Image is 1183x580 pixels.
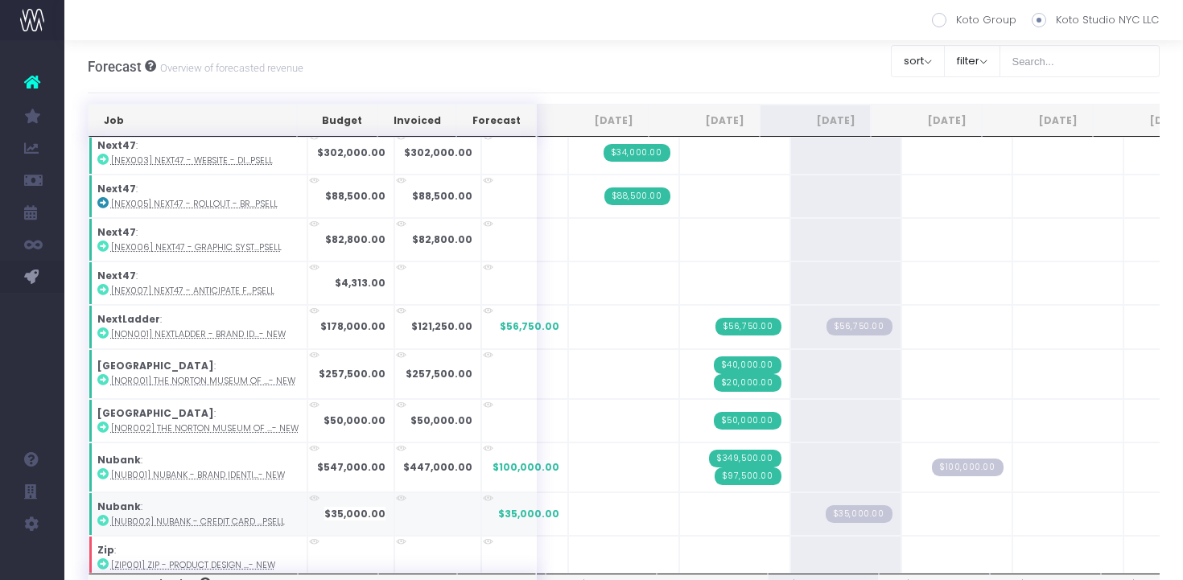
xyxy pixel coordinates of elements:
[111,469,285,481] abbr: [NUB001] Nubank - Brand Identity - Brand - New
[97,500,141,513] strong: Nubank
[111,422,299,434] abbr: [NOR002] The Norton Museum of Art - Website Reskins - Digital - New
[111,285,274,297] abbr: [NEX007] Next47 - Anticipate Failure Book Page Proposal - Brand - Upsell
[88,59,142,75] span: Forecast
[97,138,136,152] strong: Next47
[709,450,781,467] span: Streamtime Invoice: 328 – [NUB001] NuBank - Brand Identity - Brand - New
[89,536,307,579] td: :
[932,12,1016,28] label: Koto Group
[410,413,472,427] strong: $50,000.00
[404,146,472,159] strong: $302,000.00
[715,467,781,485] span: Streamtime Invoice: 324 – [NUB001] NuBank - Brand Identity - Brand - New
[982,105,1093,137] th: Nov 25: activate to sort column ascending
[111,198,278,210] abbr: [NEX005] Next47 - Rollout - Brand - Upsell
[97,543,114,557] strong: Zip
[871,105,982,137] th: Oct 25: activate to sort column ascending
[500,319,559,334] span: $56,750.00
[826,318,892,335] span: Streamtime Draft Invoice: null – Non-Profit NewCo - Brand Identity - Phase 3 (second 50%)
[89,305,307,348] td: :
[932,459,1004,476] span: Streamtime Draft Invoice: null – [NUB001] NuBank - Brand Identity - Brand - New
[319,367,385,380] strong: $257,500.00
[97,406,214,420] strong: [GEOGRAPHIC_DATA]
[89,131,307,175] td: :
[826,505,892,523] span: Streamtime Draft Invoice: 329 – Nubank - Credit Card Design
[456,105,536,137] th: Forecast
[97,359,214,372] strong: [GEOGRAPHIC_DATA]
[714,374,781,392] span: Streamtime Invoice: 333 – [NOR001] The Norton Museum of Art - Brand Identity - Brand - New - 3
[403,460,472,474] strong: $447,000.00
[714,412,781,430] span: Streamtime Invoice: 331 – The Norton Museum of Art - Website Reskins - Digital - New
[324,507,385,520] strong: $35,000.00
[1032,12,1159,28] label: Koto Studio NYC LLC
[714,356,781,374] span: Streamtime Invoice: 332 – [NOR001] The Norton Museum of Art - Brand Identity - Brand - New - 3
[89,399,307,442] td: :
[97,225,136,239] strong: Next47
[297,105,377,137] th: Budget
[89,261,307,305] td: :
[944,45,1000,77] button: filter
[320,319,385,333] strong: $178,000.00
[411,319,472,333] strong: $121,250.00
[406,367,472,380] strong: $257,500.00
[89,175,307,218] td: :
[538,105,649,137] th: Jul 25: activate to sort column ascending
[97,453,141,467] strong: Nubank
[493,460,559,475] span: $100,000.00
[156,59,303,75] small: Overview of forecasted revenue
[324,413,385,427] strong: $50,000.00
[89,442,307,492] td: :
[89,492,307,536] td: :
[760,105,871,137] th: Sep 25: activate to sort column ascending
[649,105,760,137] th: Aug 25: activate to sort column ascending
[111,154,273,167] abbr: [NEX003] Next47 - Website - Digital - Upsell
[325,232,385,246] strong: $82,800.00
[335,276,385,290] strong: $4,313.00
[97,269,136,282] strong: Next47
[20,548,44,572] img: images/default_profile_image.png
[89,218,307,261] td: :
[604,187,670,205] span: Streamtime Invoice: 297 – [NEX005] Next47 Rollout
[604,144,670,162] span: Streamtime Invoice: 306 – [NEX003] Next47 Website
[317,460,385,474] strong: $547,000.00
[891,45,945,77] button: sort
[412,189,472,203] strong: $88,500.00
[111,375,295,387] abbr: [NOR001] The Norton Museum of Art - Brand Identity - Brand - New
[325,189,385,203] strong: $88,500.00
[1000,45,1160,77] input: Search...
[89,105,298,137] th: Job: activate to sort column ascending
[498,507,559,521] span: $35,000.00
[111,559,275,571] abbr: [ZIP001] Zip - Product Design - Digital - New
[89,349,307,399] td: :
[317,146,385,159] strong: $302,000.00
[97,312,160,326] strong: NextLadder
[111,516,285,528] abbr: [NUB002] Nubank - Credit Card Design - Brand - Upsell
[97,182,136,195] strong: Next47
[111,241,282,253] abbr: [NEX006] Next47 - Graphic System - Brand - Upsell
[412,232,472,246] strong: $82,800.00
[715,318,781,335] span: Streamtime Invoice: 326 – Non-Profit NewCo - Brand Identity - Phase 3 (first 50%)
[377,105,456,137] th: Invoiced
[111,328,286,340] abbr: [NON001] NextLadder - Brand Identity - Brand - New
